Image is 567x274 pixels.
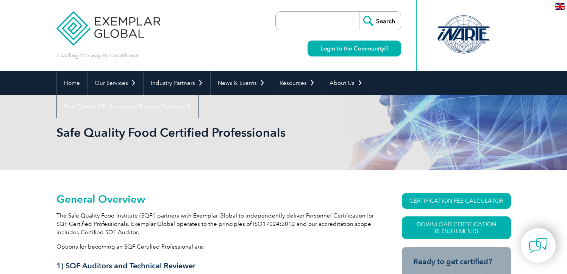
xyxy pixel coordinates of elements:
[402,216,511,239] a: Download Certification Requirements
[308,41,401,56] a: Login to the Community
[529,236,548,255] img: contact-chat.png
[56,261,375,271] h3: 1) SQF Auditors and Technical Reviewer
[144,71,210,95] a: Industry Partners
[56,243,375,251] p: Options for becoming an SQF Certified Professional are:
[57,71,87,95] a: Home
[211,71,272,95] a: News & Events
[56,211,375,236] p: The Safe Quality Food Institute (SQFI) partners with Exemplar Global to independently deliver Per...
[56,125,347,140] h1: Safe Quality Food Certified Professionals
[322,71,370,95] a: About Us
[57,95,198,118] a: Find Certified Professional / Training Provider
[555,3,565,10] img: en
[56,51,139,59] p: Leading the way to excellence
[402,193,511,209] a: CERTIFICATION FEE CALCULATOR
[413,257,500,266] h3: Ready to get certified?
[56,193,375,205] h2: General Overview
[384,46,388,50] img: open_square.png
[272,71,322,95] a: Resources
[359,12,401,30] input: Search
[87,71,143,95] a: Our Services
